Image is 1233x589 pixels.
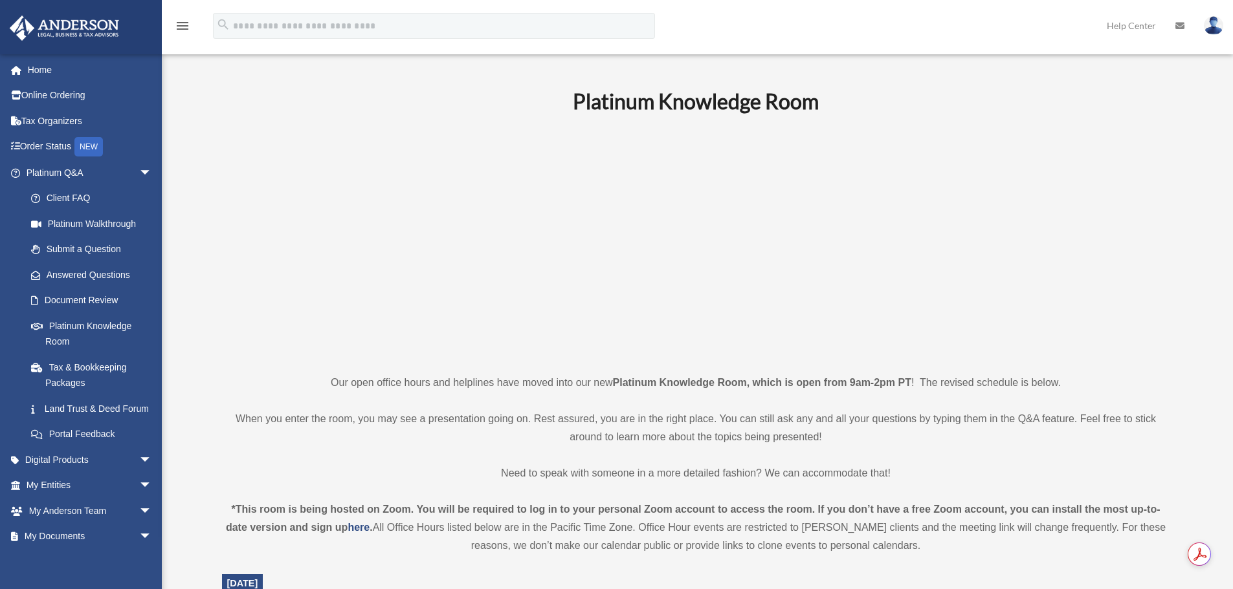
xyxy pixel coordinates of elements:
img: User Pic [1204,16,1223,35]
p: When you enter the room, you may see a presentation going on. Rest assured, you are in the right ... [222,410,1170,446]
i: menu [175,18,190,34]
a: Tax & Bookkeeping Packages [18,354,172,396]
b: Platinum Knowledge Room [573,89,819,114]
p: Our open office hours and helplines have moved into our new ! The revised schedule is below. [222,374,1170,392]
img: Anderson Advisors Platinum Portal [6,16,123,41]
a: Digital Productsarrow_drop_down [9,447,172,473]
strong: *This room is being hosted on Zoom. You will be required to log in to your personal Zoom account ... [226,504,1161,533]
a: Platinum Walkthrough [18,211,172,237]
div: All Office Hours listed below are in the Pacific Time Zone. Office Hour events are restricted to ... [222,500,1170,555]
a: menu [175,23,190,34]
a: Home [9,57,172,83]
a: Platinum Q&Aarrow_drop_down [9,160,172,186]
span: arrow_drop_down [139,524,165,550]
a: Submit a Question [18,237,172,262]
a: Client FAQ [18,186,172,211]
a: here [348,522,370,533]
a: Document Review [18,288,172,314]
i: search [216,17,230,32]
a: Order StatusNEW [9,134,172,160]
a: My Entitiesarrow_drop_down [9,473,172,498]
p: Need to speak with someone in a more detailed fashion? We can accommodate that! [222,464,1170,482]
span: arrow_drop_down [139,498,165,524]
a: Online Ordering [9,83,172,109]
span: arrow_drop_down [139,160,165,186]
div: NEW [74,137,103,156]
a: Tax Organizers [9,108,172,134]
span: [DATE] [227,578,258,588]
span: arrow_drop_down [139,447,165,473]
a: Answered Questions [18,262,172,288]
span: arrow_drop_down [139,473,165,499]
strong: Platinum Knowledge Room, which is open from 9am-2pm PT [613,377,911,388]
a: Platinum Knowledge Room [18,313,165,354]
a: Land Trust & Deed Forum [18,396,172,422]
a: Portal Feedback [18,422,172,447]
iframe: 231110_Toby_KnowledgeRoom [502,131,890,350]
strong: . [370,522,372,533]
a: My Documentsarrow_drop_down [9,524,172,550]
a: My Anderson Teamarrow_drop_down [9,498,172,524]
